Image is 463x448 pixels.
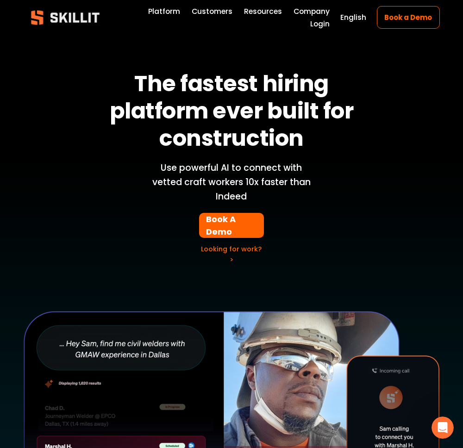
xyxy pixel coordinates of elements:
img: Skillit [23,4,107,31]
a: Customers [192,5,232,18]
p: Use powerful AI to connect with vetted craft workers 10x faster than Indeed [146,161,317,204]
a: folder dropdown [244,5,282,18]
a: Book a Demo [377,6,440,29]
a: Company [294,5,330,18]
a: Platform [148,5,180,18]
a: Login [310,18,330,30]
span: English [340,12,366,23]
div: language picker [340,12,366,24]
strong: The fastest hiring platform ever built for construction [110,68,358,154]
a: Book A Demo [199,213,264,238]
iframe: Intercom live chat [432,417,454,439]
span: Resources [244,6,282,17]
a: Looking for work? > [201,244,262,264]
